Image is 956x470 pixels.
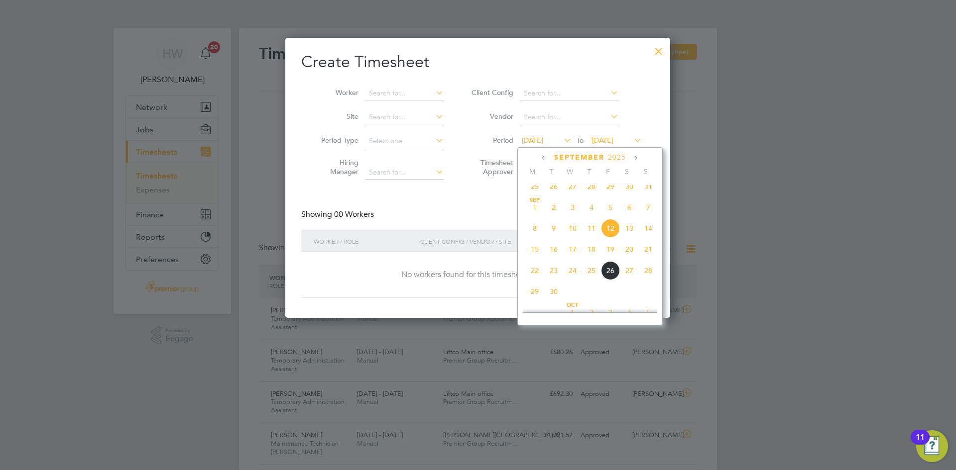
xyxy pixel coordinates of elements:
span: 2025 [608,153,626,162]
span: 23 [544,261,563,280]
input: Search for... [520,87,618,100]
label: Client Config [469,88,513,97]
span: 26 [544,177,563,196]
span: 24 [563,261,582,280]
span: 28 [639,261,658,280]
span: T [580,167,598,176]
span: 1 [563,303,582,322]
span: S [636,167,655,176]
span: 22 [525,261,544,280]
span: [DATE] [522,136,543,145]
span: [DATE] [592,136,613,145]
label: Period Type [314,136,358,145]
button: Open Resource Center, 11 new notifications [916,430,948,462]
span: 2 [582,303,601,322]
span: 31 [639,177,658,196]
span: 19 [601,240,620,259]
div: Client Config / Vendor / Site [418,230,578,253]
span: Oct [563,303,582,308]
span: 26 [601,261,620,280]
span: T [542,167,561,176]
span: 5 [639,303,658,322]
span: 9 [544,219,563,238]
span: 14 [639,219,658,238]
input: Search for... [365,110,444,124]
span: 12 [601,219,620,238]
span: 29 [601,177,620,196]
input: Search for... [365,166,444,180]
span: 7 [639,198,658,217]
span: 28 [582,177,601,196]
label: Period [469,136,513,145]
span: 30 [620,177,639,196]
span: 3 [601,303,620,322]
span: To [574,134,587,147]
span: 15 [525,240,544,259]
label: Worker [314,88,358,97]
div: Showing [301,209,376,220]
span: 16 [544,240,563,259]
span: 25 [525,177,544,196]
h2: Create Timesheet [301,52,654,73]
span: 3 [563,198,582,217]
input: Search for... [365,87,444,100]
span: 5 [601,198,620,217]
span: 4 [620,303,639,322]
span: 27 [620,261,639,280]
input: Search for... [520,110,618,124]
span: Sep [525,198,544,203]
div: No workers found for this timesheet period. [311,270,644,280]
span: September [554,153,604,162]
span: 21 [639,240,658,259]
label: Site [314,112,358,121]
span: 20 [620,240,639,259]
span: 8 [525,219,544,238]
div: 11 [916,437,925,450]
span: 18 [582,240,601,259]
span: 17 [563,240,582,259]
span: 25 [582,261,601,280]
span: 27 [563,177,582,196]
span: 29 [525,282,544,301]
div: Worker / Role [311,230,418,253]
input: Select one [365,134,444,148]
span: 11 [582,219,601,238]
span: 13 [620,219,639,238]
span: F [598,167,617,176]
span: S [617,167,636,176]
span: 00 Workers [334,209,374,219]
span: 2 [544,198,563,217]
span: W [561,167,580,176]
span: 30 [544,282,563,301]
span: 4 [582,198,601,217]
label: Vendor [469,112,513,121]
label: Hiring Manager [314,158,358,176]
span: 6 [620,198,639,217]
span: 10 [563,219,582,238]
span: M [523,167,542,176]
label: Timesheet Approver [469,158,513,176]
span: 1 [525,198,544,217]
